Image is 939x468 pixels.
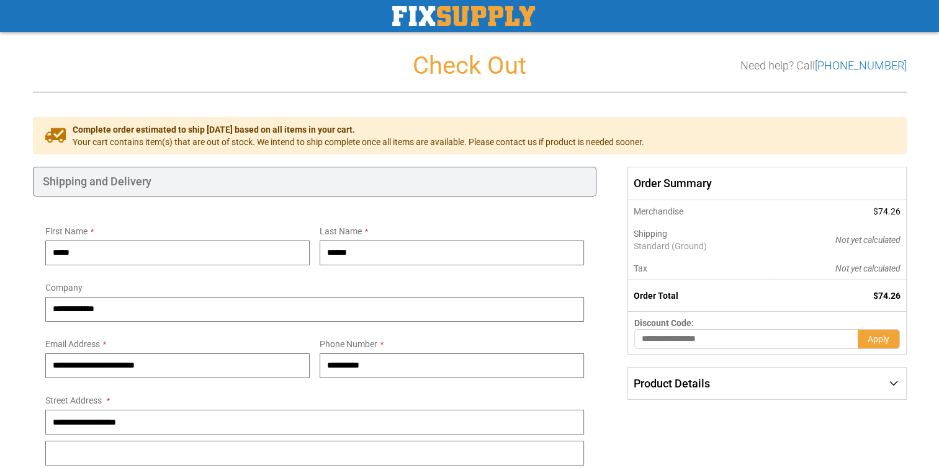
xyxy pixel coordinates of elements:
[815,59,907,72] a: [PHONE_NUMBER]
[45,339,100,349] span: Email Address
[634,291,678,301] strong: Order Total
[634,229,667,239] span: Shipping
[392,6,535,26] a: store logo
[627,167,906,200] span: Order Summary
[45,226,88,236] span: First Name
[73,123,644,136] span: Complete order estimated to ship [DATE] based on all items in your cart.
[45,395,102,405] span: Street Address
[45,283,83,293] span: Company
[868,334,889,344] span: Apply
[628,257,774,280] th: Tax
[73,136,644,148] span: Your cart contains item(s) that are out of stock. We intend to ship complete once all items are a...
[392,6,535,26] img: Fix Industrial Supply
[873,291,901,301] span: $74.26
[33,167,597,196] div: Shipping and Delivery
[835,263,901,273] span: Not yet calculated
[634,240,768,252] span: Standard (Ground)
[320,339,377,349] span: Phone Number
[873,206,901,216] span: $74.26
[858,329,900,349] button: Apply
[33,52,907,79] h1: Check Out
[634,318,694,328] span: Discount Code:
[634,377,710,390] span: Product Details
[320,226,362,236] span: Last Name
[740,60,907,72] h3: Need help? Call
[835,235,901,245] span: Not yet calculated
[628,200,774,223] th: Merchandise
